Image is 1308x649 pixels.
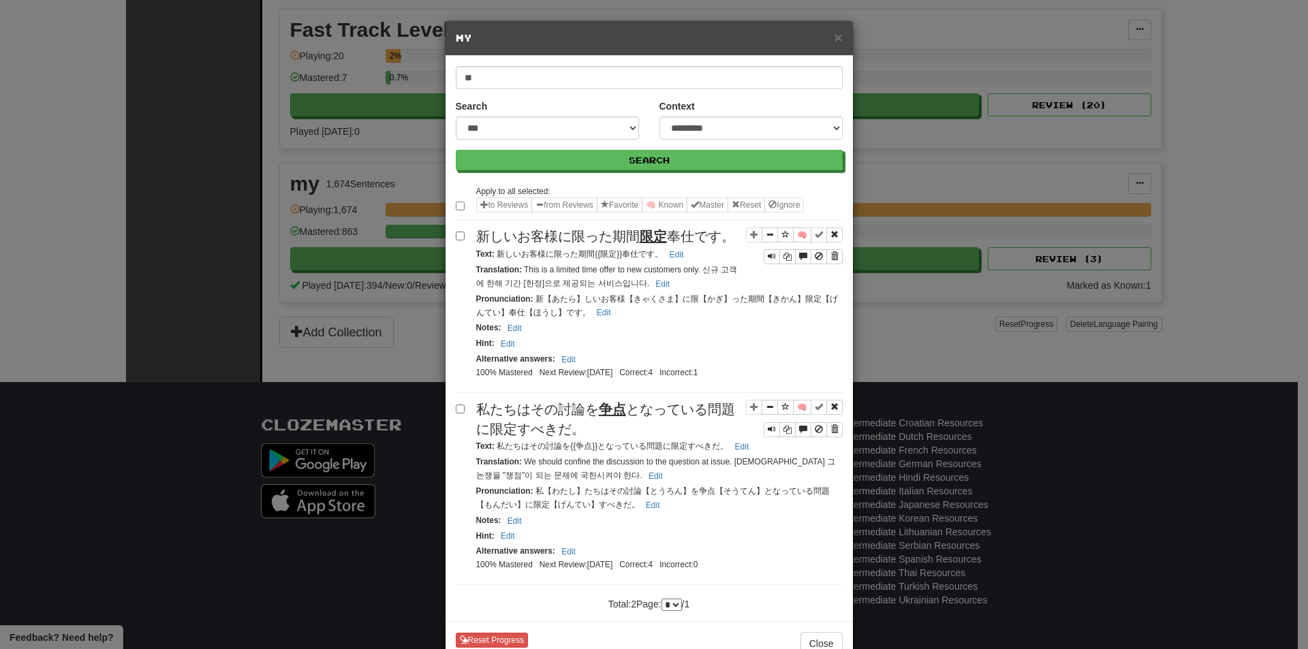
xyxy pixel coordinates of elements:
[497,336,519,351] button: Edit
[456,150,843,170] button: Search
[656,367,701,379] li: Incorrect: 1
[651,276,674,291] button: Edit
[503,321,526,336] button: Edit
[476,294,838,317] small: 新【あたら】しいお客様【きゃくさま】に限【かぎ】った期間【きかん】限定【げんてい】奉仕【ほうし】です。
[793,400,811,415] button: 🧠
[597,197,642,212] button: Favorite
[616,559,656,571] li: Correct: 4
[476,294,533,304] strong: Pronunciation :
[536,559,616,571] li: Next Review: [DATE]
[536,367,616,379] li: Next Review: [DATE]
[476,249,495,259] strong: Text :
[476,323,501,332] strong: Notes :
[476,249,688,259] small: 新しいお客様に限った期間{{限定}}奉仕です。
[581,592,717,611] div: Total: 2 Page: / 1
[456,31,843,45] h5: my
[497,528,519,543] button: Edit
[687,197,728,212] button: Master
[764,197,804,212] button: Ignore
[659,99,695,113] label: Context
[503,513,526,528] button: Edit
[476,531,495,541] strong: Hint :
[473,367,536,379] li: 100% Mastered
[834,29,842,45] span: ×
[557,544,580,559] button: Edit
[476,265,738,288] small: This is a limited time offer to new customers only. 신규 고객에 한해 기간 [한정]으로 제공되는 서비스입니다.
[557,352,580,367] button: Edit
[728,197,765,212] button: Reset
[476,265,522,274] strong: Translation :
[731,439,753,454] button: Edit
[746,400,843,437] div: Sentence controls
[456,99,488,113] label: Search
[476,441,753,451] small: 私たちはその討論を{{争点}}となっている問題に限定すべきだ。
[640,229,667,244] u: 限定
[476,197,805,212] div: Sentence options
[616,367,656,379] li: Correct: 4
[476,229,735,244] span: 新しいお客様に限った期間 奉仕です。
[476,197,533,212] button: to Reviews
[476,441,495,451] strong: Text :
[473,559,536,571] li: 100% Mastered
[746,227,843,264] div: Sentence controls
[476,457,522,466] strong: Translation :
[531,197,597,212] button: from Reviews
[764,249,843,264] div: Sentence controls
[476,187,550,196] small: Apply to all selected:
[656,559,701,571] li: Incorrect: 0
[476,486,830,509] small: 私【わたし】たちはその討論【とうろん】を争点【そうてん】となっている問題【もんだい】に限定【げんてい】すべきだ。
[593,305,615,320] button: Edit
[834,30,842,44] button: Close
[599,402,626,417] u: 争点
[476,402,735,437] span: 私たちはその討論を となっている問題に限定すべきだ。
[764,422,843,437] div: Sentence controls
[476,516,501,525] strong: Notes :
[476,457,836,480] small: We should confine the discussion to the question at issue. [DEMOGRAPHIC_DATA] 그 논쟁을 "쟁점"이 되는 문제에 ...
[476,354,555,364] strong: Alternative answers :
[642,197,687,212] button: 🧠 Known
[642,498,664,513] button: Edit
[666,247,688,262] button: Edit
[476,338,495,348] strong: Hint :
[644,469,667,484] button: Edit
[793,227,811,242] button: 🧠
[476,546,555,556] strong: Alternative answers :
[476,486,533,496] strong: Pronunciation :
[456,633,529,648] button: Reset Progress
